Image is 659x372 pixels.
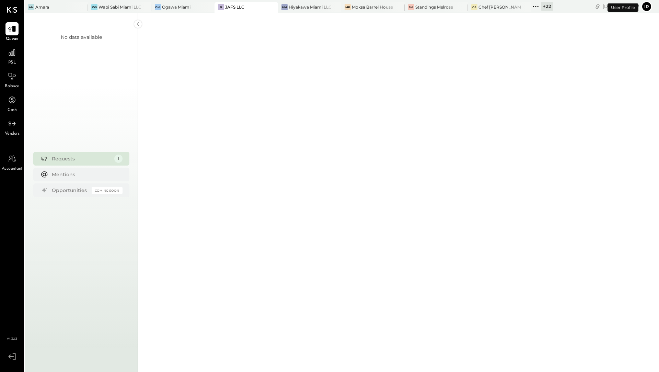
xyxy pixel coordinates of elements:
a: Queue [0,22,24,42]
div: 1 [114,155,123,163]
div: Standings Melrose [415,4,453,10]
span: Vendors [5,131,20,137]
div: SM [408,4,414,10]
div: [DATE] [603,3,639,10]
div: Chef [PERSON_NAME]'s Vineyard Restaurant [478,4,521,10]
div: HM [281,4,288,10]
span: Accountant [2,166,23,172]
div: JAFS LLC [225,4,244,10]
div: Ogawa Miami [162,4,190,10]
div: WS [91,4,97,10]
a: Balance [0,70,24,90]
span: Cash [8,107,16,113]
div: Coming Soon [92,187,123,194]
span: P&L [8,60,16,66]
div: No data available [61,34,102,41]
div: Am [28,4,34,10]
a: P&L [0,46,24,66]
div: JL [218,4,224,10]
div: Mentions [52,171,119,178]
a: Accountant [0,152,24,172]
div: + 22 [541,2,553,11]
div: Hiyakawa Miami LLC [289,4,331,10]
div: Amara [35,4,49,10]
div: Opportunities [52,187,88,194]
a: Vendors [0,117,24,137]
div: Wabi Sabi Miami LLC [99,4,141,10]
span: Balance [5,83,19,90]
div: Moksa Barrel House [352,4,393,10]
div: OM [155,4,161,10]
div: Requests [52,155,111,162]
div: copy link [594,3,601,10]
a: Cash [0,93,24,113]
div: MB [345,4,351,10]
div: User Profile [608,3,638,12]
div: CA [471,4,477,10]
button: Ir [641,1,652,12]
span: Queue [6,36,19,42]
